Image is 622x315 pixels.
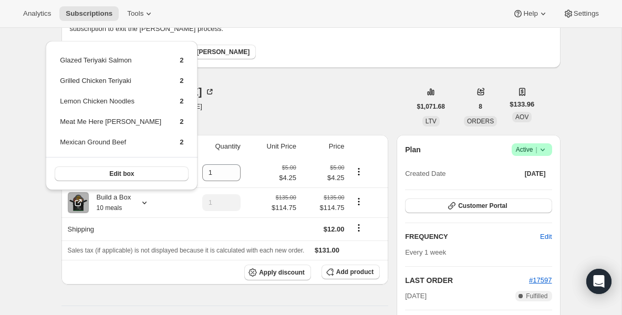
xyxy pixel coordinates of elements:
td: Grilled Chicken Teriyaki [59,75,162,94]
span: Every 1 week [405,248,446,256]
span: ORDERS [467,118,494,125]
button: #17597 [529,275,552,286]
button: Settings [557,6,605,21]
button: Shipping actions [350,222,367,234]
th: Price [299,135,348,158]
span: Created Date [405,169,445,179]
span: 2 [180,77,183,85]
span: LTV [426,118,437,125]
h2: FREQUENCY [405,232,540,242]
button: Add product [322,265,380,279]
span: $4.25 [303,173,345,183]
button: 8 [472,99,489,114]
span: $114.75 [272,203,296,213]
button: Product actions [350,166,367,177]
button: Help [506,6,554,21]
span: Tools [127,9,143,18]
span: $1,071.68 [417,102,445,111]
td: Glazed Teriyaki Salmon [59,55,162,74]
span: Help [523,9,537,18]
button: [DATE] [519,166,552,181]
td: Meat Me Here [PERSON_NAME] [59,116,162,135]
span: Active [516,144,548,155]
span: [DATE] [525,170,546,178]
a: #17597 [529,276,552,284]
h2: LAST ORDER [405,275,529,286]
span: $12.00 [324,225,345,233]
span: Edit [540,232,552,242]
span: $4.25 [279,173,296,183]
th: Shipping [61,217,174,240]
div: Open Intercom Messenger [586,269,611,294]
span: AOV [515,113,528,121]
button: Analytics [17,6,57,21]
span: Sales tax (if applicable) is not displayed because it is calculated with each new order. [68,247,305,254]
button: Subscriptions [59,6,119,21]
span: 2 [180,97,183,105]
button: Customer Portal [405,198,552,213]
span: Fulfilled [526,292,547,300]
span: | [535,145,537,154]
button: Tools [121,6,160,21]
button: Apply discount [244,265,311,280]
h2: Plan [405,144,421,155]
small: $135.00 [324,194,344,201]
span: $114.75 [303,203,345,213]
span: $133.96 [510,99,534,110]
span: Apply discount [259,268,305,277]
small: $5.00 [330,164,344,171]
small: $135.00 [276,194,296,201]
span: 2 [180,138,183,146]
span: 2 [180,56,183,64]
button: Edit [534,228,558,245]
span: Customer Portal [458,202,507,210]
span: Edit box [109,170,134,178]
span: [DATE] [405,291,427,301]
span: Settings [574,9,599,18]
small: $5.00 [282,164,296,171]
span: $131.00 [315,246,339,254]
span: Analytics [23,9,51,18]
button: Product actions [350,196,367,207]
span: 2 [180,118,183,125]
span: Subscriptions [66,9,112,18]
div: Build a Box [89,192,131,213]
span: 8 [479,102,482,111]
button: Edit box [55,166,189,181]
td: Mexican Ground Beef [59,136,162,156]
span: Add product [336,268,374,276]
small: 10 meals [97,204,122,212]
button: $1,071.68 [411,99,451,114]
th: Unit Price [244,135,299,158]
th: Quantity [174,135,244,158]
td: Lemon Chicken Noodles [59,96,162,115]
